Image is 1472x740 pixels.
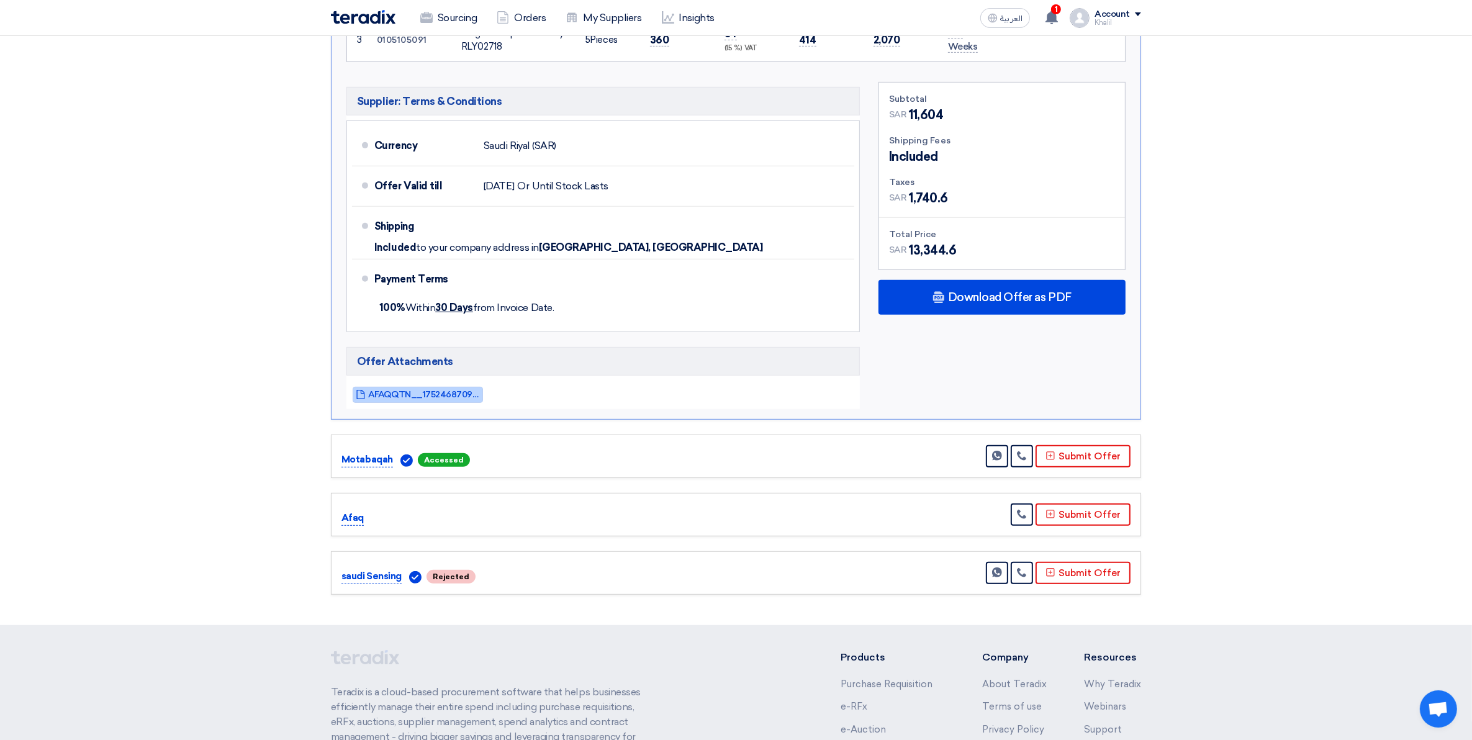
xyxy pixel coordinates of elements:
[484,134,556,158] div: Saudi Riyal (SAR)
[368,390,480,399] span: AFAQQTN__1752468709137.pdf
[461,26,566,54] div: Purge Compressor relay RLY02718
[1036,503,1131,526] button: Submit Offer
[982,701,1042,712] a: Terms of use
[841,724,886,735] a: e-Auction
[374,171,474,201] div: Offer Valid till
[341,511,364,526] p: Afaq
[725,43,779,54] div: (15 %) VAT
[539,241,763,254] span: [GEOGRAPHIC_DATA], [GEOGRAPHIC_DATA]
[1095,19,1141,26] div: Khalil
[1036,445,1131,467] button: Submit Offer
[909,189,948,207] span: 1,740.6
[799,34,816,47] span: 414
[331,10,395,24] img: Teradix logo
[982,650,1047,665] li: Company
[374,264,839,294] div: Payment Terms
[374,131,474,161] div: Currency
[909,241,956,259] span: 13,344.6
[980,8,1030,28] button: العربية
[416,241,539,254] span: to your company address in
[484,180,514,192] span: [DATE]
[346,87,860,115] h5: Supplier: Terms & Conditions
[889,147,938,166] span: Included
[367,18,451,61] td: 0105105091
[487,4,556,32] a: Orders
[1420,690,1457,728] a: Open chat
[1084,701,1126,712] a: Webinars
[841,650,946,665] li: Products
[1084,679,1141,690] a: Why Teradix
[346,347,860,376] h5: Offer Attachments
[841,701,867,712] a: e-RFx
[353,387,483,403] a: AFAQQTN__1752468709137.pdf
[889,228,1115,241] div: Total Price
[374,212,474,241] div: Shipping
[410,4,487,32] a: Sourcing
[1036,562,1131,584] button: Submit Offer
[435,302,473,314] u: 30 Days
[982,724,1044,735] a: Privacy Policy
[889,176,1115,189] div: Taxes
[341,569,402,584] p: saudi Sensing
[418,453,470,467] span: Accessed
[1084,650,1141,665] li: Resources
[409,571,422,584] img: Verified Account
[841,679,932,690] a: Purchase Requisition
[982,679,1047,690] a: About Teradix
[1070,8,1090,28] img: profile_test.png
[889,108,907,121] span: SAR
[427,570,476,584] span: Rejected
[1051,4,1061,14] span: 1
[889,134,1115,147] div: Shipping Fees
[909,106,943,124] span: 11,604
[650,34,669,47] span: 360
[652,4,725,32] a: Insights
[889,92,1115,106] div: Subtotal
[1084,724,1122,735] a: Support
[889,191,907,204] span: SAR
[400,454,413,467] img: Verified Account
[374,241,416,254] span: Included
[576,18,640,61] td: Pieces
[1095,9,1130,20] div: Account
[874,34,900,47] span: 2,070
[341,453,393,467] p: Motabaqah
[379,302,405,314] strong: 100%
[517,180,529,192] span: Or
[1000,14,1023,23] span: العربية
[379,302,554,314] span: Within from Invoice Date.
[347,18,367,61] td: 3
[948,292,1072,303] span: Download Offer as PDF
[585,34,590,45] span: 5
[556,4,651,32] a: My Suppliers
[889,243,907,256] span: SAR
[532,180,608,192] span: Until Stock Lasts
